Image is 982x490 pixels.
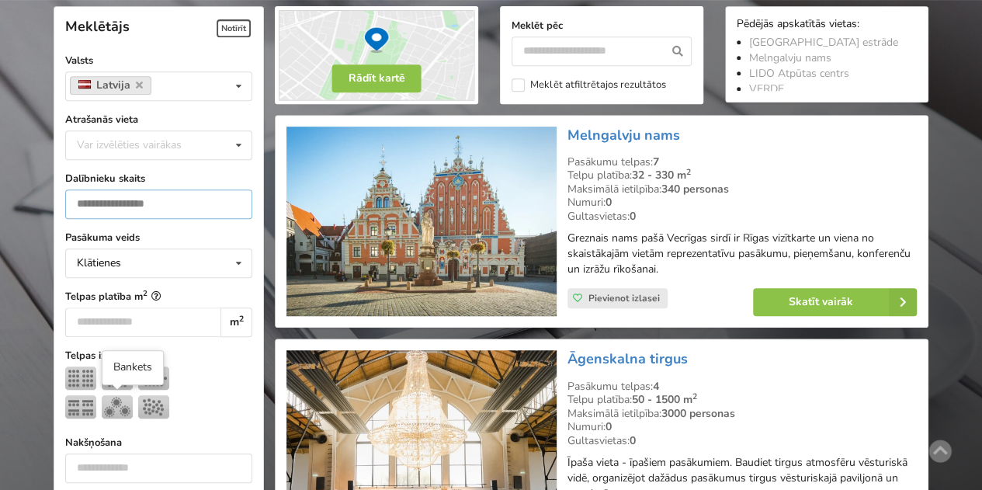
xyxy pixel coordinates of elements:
div: Telpu platība: [567,169,917,182]
a: Melngalvju nams [567,126,680,144]
div: Numuri: [567,420,917,434]
label: Atrašanās vieta [65,112,252,127]
img: Teātris [65,367,96,390]
label: Pasākuma veids [65,230,252,245]
div: Var izvēlēties vairākas [73,136,217,154]
label: Telpas platība m [65,289,252,304]
strong: 50 - 1500 m [632,392,697,407]
img: Konferenču centrs | Rīga | Melngalvju nams [286,127,556,317]
strong: 0 [606,195,612,210]
label: Dalībnieku skaits [65,171,252,186]
div: Bankets [113,360,152,375]
img: Pieņemšana [138,395,169,419]
div: Pasākumu telpas: [567,380,917,394]
div: Telpu platība: [567,393,917,407]
div: Pasākumu telpas: [567,155,917,169]
div: m [220,308,252,337]
strong: 0 [606,419,612,434]
div: Pēdējās apskatītās vietas: [737,18,917,33]
sup: 2 [239,313,244,325]
p: Greznais nams pašā Vecrīgas sirdī ir Rīgas vizītkarte un viena no skaistākajām vietām reprezentat... [567,231,917,277]
a: VERDE [749,82,784,96]
div: Numuri: [567,196,917,210]
div: Klātienes [77,258,121,269]
strong: 340 personas [661,182,729,196]
span: Meklētājs [65,17,130,36]
strong: 0 [630,433,636,448]
span: Notīrīt [217,19,251,37]
a: Āgenskalna tirgus [567,349,688,368]
div: Maksimālā ietilpība: [567,182,917,196]
strong: 4 [653,379,659,394]
a: [GEOGRAPHIC_DATA] estrāde [749,35,898,50]
a: Latvija [70,76,151,95]
div: Gultasvietas: [567,434,917,448]
label: Valsts [65,53,252,68]
label: Meklēt atfiltrētajos rezultātos [512,78,665,92]
a: Skatīt vairāk [753,288,917,316]
div: Maksimālā ietilpība: [567,407,917,421]
img: Klase [65,395,96,419]
strong: 0 [630,209,636,224]
sup: 2 [143,288,147,298]
strong: 7 [653,155,659,169]
a: Melngalvju nams [749,50,831,65]
img: Rādīt kartē [275,6,478,104]
label: Nakšņošana [65,435,252,450]
strong: 3000 personas [661,406,735,421]
span: Pievienot izlasei [588,292,660,304]
div: Gultasvietas: [567,210,917,224]
button: Rādīt kartē [332,64,422,92]
a: LIDO Atpūtas centrs [749,66,849,81]
label: Meklēt pēc [512,18,692,33]
sup: 2 [692,391,697,402]
label: Telpas izkārtojums [65,348,252,363]
img: table_icon_4_off.png [102,395,133,419]
strong: 32 - 330 m [632,168,691,182]
sup: 2 [686,166,691,178]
